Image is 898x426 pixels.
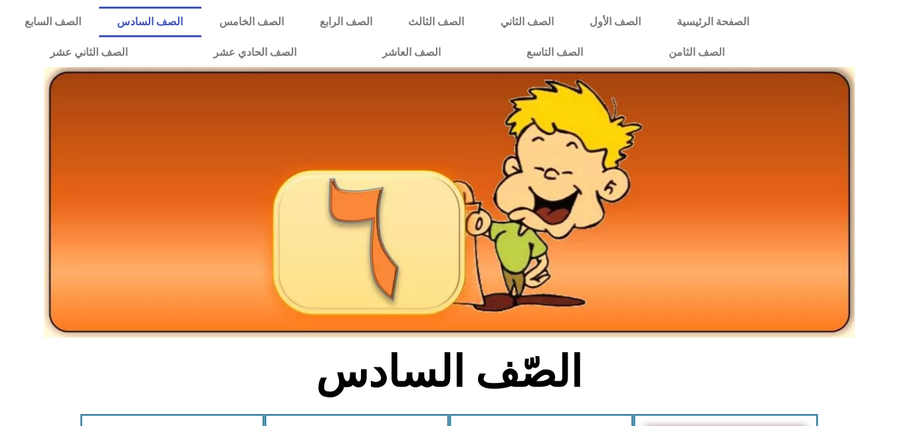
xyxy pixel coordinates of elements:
[572,7,659,37] a: الصف الأول
[229,346,669,398] h2: الصّف السادس
[483,37,625,68] a: الصف التاسع
[302,7,390,37] a: الصف الرابع
[625,37,767,68] a: الصف الثامن
[339,37,483,68] a: الصف العاشر
[7,7,99,37] a: الصف السابع
[201,7,302,37] a: الصف الخامس
[7,37,170,68] a: الصف الثاني عشر
[659,7,767,37] a: الصفحة الرئيسية
[483,7,572,37] a: الصف الثاني
[390,7,482,37] a: الصف الثالث
[99,7,201,37] a: الصف السادس
[170,37,339,68] a: الصف الحادي عشر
